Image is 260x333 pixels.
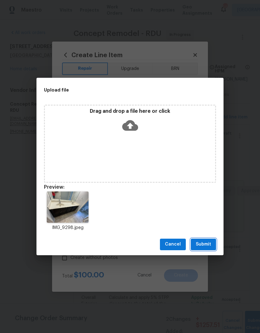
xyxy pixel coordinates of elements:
p: IMG_9298.jpeg [44,225,91,231]
button: Submit [191,239,216,250]
p: Drag and drop a file here or click [45,108,215,115]
span: Submit [196,241,211,248]
span: Cancel [165,241,181,248]
img: 2Q== [47,191,88,223]
h2: Upload file [44,87,188,93]
button: Cancel [160,239,186,250]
